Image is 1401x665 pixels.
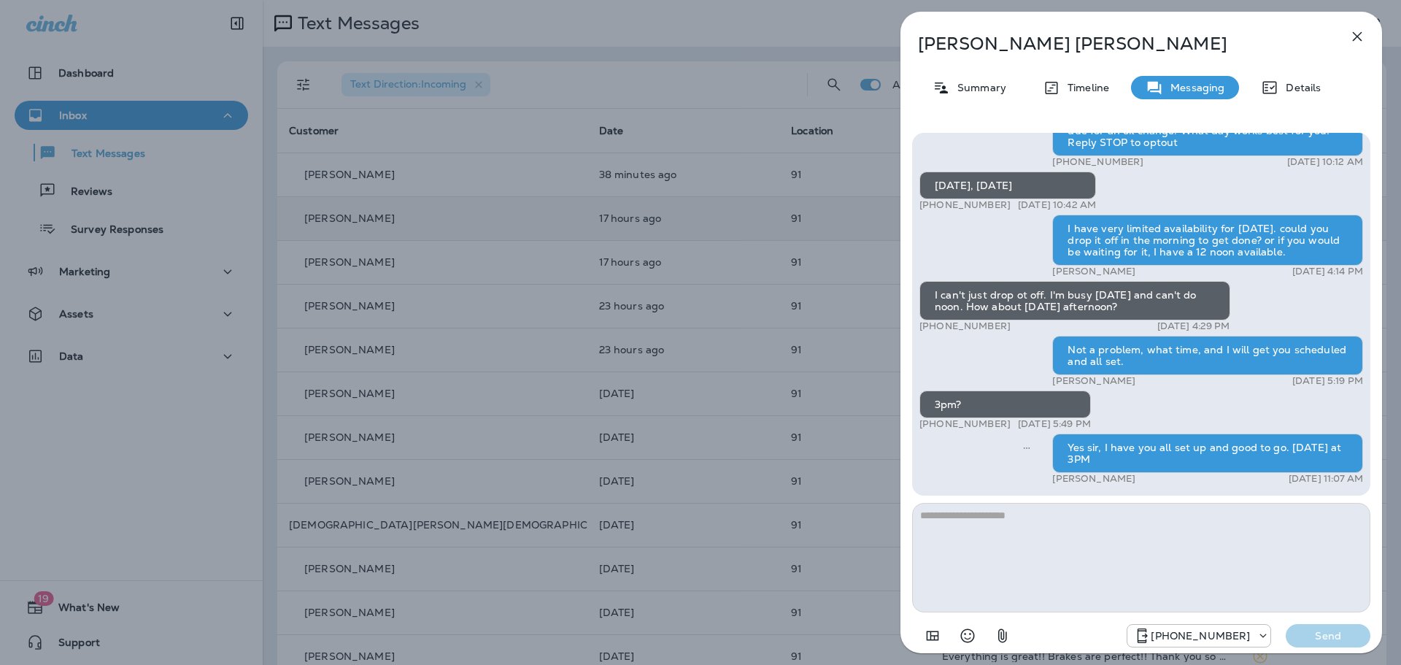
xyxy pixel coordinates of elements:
p: [DATE] 4:29 PM [1157,320,1230,332]
p: [PERSON_NAME] [1052,266,1135,277]
div: I have very limited availability for [DATE]. could you drop it off in the morning to get done? or... [1052,215,1363,266]
p: [PERSON_NAME] [PERSON_NAME] [918,34,1316,54]
p: [DATE] 5:19 PM [1292,375,1363,387]
p: [PHONE_NUMBER] [919,199,1011,211]
button: Add in a premade template [918,621,947,650]
p: Summary [950,82,1006,93]
p: Details [1278,82,1321,93]
p: [DATE] 10:42 AM [1018,199,1096,211]
p: [PHONE_NUMBER] [919,320,1011,332]
p: [DATE] 4:14 PM [1292,266,1363,277]
div: +1 (330) 521-2826 [1127,627,1270,645]
p: [PHONE_NUMBER] [1151,630,1250,642]
p: [PERSON_NAME] [1052,375,1135,387]
p: [DATE] 11:07 AM [1289,473,1363,485]
p: [DATE] 10:12 AM [1287,156,1363,168]
div: [DATE], [DATE] [919,172,1096,199]
p: Messaging [1163,82,1224,93]
div: I can't just drop ot off. I'm busy [DATE] and can't do noon. How about [DATE] afternoon? [919,281,1230,320]
button: Select an emoji [953,621,982,650]
div: Not a problem, what time, and I will get you scheduled and all set. [1052,336,1363,375]
p: Timeline [1060,82,1109,93]
p: [PHONE_NUMBER] [1052,156,1143,168]
span: Sent [1023,440,1030,453]
p: [PERSON_NAME] [1052,473,1135,485]
p: [DATE] 5:49 PM [1018,418,1091,430]
p: [PHONE_NUMBER] [919,418,1011,430]
div: Yes sir, I have you all set up and good to go. [DATE] at 3PM [1052,434,1363,473]
div: 3pm? [919,391,1091,418]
